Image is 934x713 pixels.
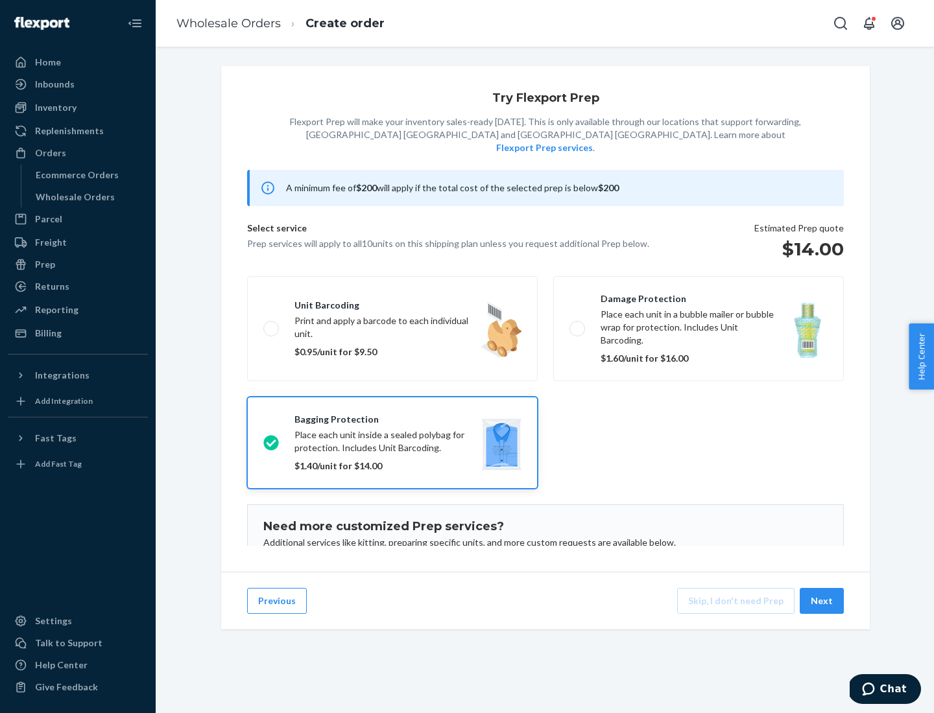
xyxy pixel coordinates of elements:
a: Returns [8,276,148,297]
p: Estimated Prep quote [754,222,844,235]
a: Add Fast Tag [8,454,148,474]
button: Open account menu [885,10,911,36]
a: Settings [8,611,148,631]
div: Talk to Support [35,637,102,649]
a: Reporting [8,299,148,320]
button: Integrations [8,365,148,386]
div: Settings [35,614,72,627]
a: Ecommerce Orders [29,165,149,185]
div: Wholesale Orders [36,191,115,204]
h1: Try Flexport Prep [492,92,599,105]
div: Parcel [35,213,62,226]
a: Home [8,52,148,73]
p: Prep services will apply to all 10 units on this shipping plan unless you request additional Prep... [247,237,649,250]
p: Select service [247,222,649,237]
p: Additional services like kitting, preparing specific units, and more custom requests are availabl... [263,536,828,549]
a: Prep [8,254,148,275]
img: Flexport logo [14,17,69,30]
div: Give Feedback [35,681,98,694]
div: Inbounds [35,78,75,91]
div: Reporting [35,303,78,316]
h1: Need more customized Prep services? [263,520,828,533]
a: Freight [8,232,148,253]
ol: breadcrumbs [166,5,395,43]
div: Add Integration [35,395,93,406]
a: Inventory [8,97,148,118]
b: $200 [598,182,619,193]
button: Help Center [909,323,934,390]
a: Orders [8,143,148,163]
button: Talk to Support [8,633,148,653]
div: Orders [35,146,66,159]
button: Open Search Box [828,10,854,36]
div: Home [35,56,61,69]
a: Wholesale Orders [176,16,281,30]
div: Ecommerce Orders [36,169,119,181]
div: Add Fast Tag [35,458,82,469]
button: Give Feedback [8,677,148,697]
a: Add Integration [8,391,148,412]
div: Replenishments [35,124,104,137]
a: Help Center [8,655,148,675]
button: Skip, I don't need Prep [677,588,795,614]
div: Fast Tags [35,432,77,445]
button: Flexport Prep services [496,141,593,154]
div: Billing [35,327,62,340]
p: Flexport Prep will make your inventory sales-ready [DATE]. This is only available through our loc... [290,115,801,154]
button: Previous [247,588,307,614]
h1: $14.00 [754,237,844,261]
a: Replenishments [8,121,148,141]
a: Create order [305,16,385,30]
div: Freight [35,236,67,249]
a: Parcel [8,209,148,229]
button: Fast Tags [8,428,148,449]
button: Open notifications [856,10,882,36]
div: Returns [35,280,69,293]
div: Integrations [35,369,90,382]
a: Inbounds [8,74,148,95]
div: Help Center [35,659,88,672]
iframe: Opens a widget where you can chat to one of our agents [850,674,921,707]
div: Prep [35,258,55,271]
span: A minimum fee of will apply if the total cost of the selected prep is below [286,182,619,193]
button: Next [800,588,844,614]
a: Wholesale Orders [29,187,149,207]
div: Inventory [35,101,77,114]
a: Billing [8,323,148,344]
button: Close Navigation [122,10,148,36]
b: $200 [356,182,377,193]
